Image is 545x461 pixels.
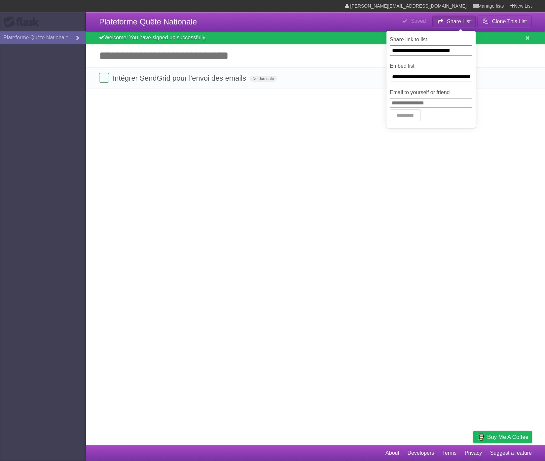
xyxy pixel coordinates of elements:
[390,89,472,96] label: Email to yourself or friend
[490,447,532,459] a: Suggest a feature
[99,17,197,26] span: Plateforme Quête Nationale
[86,31,545,44] div: Welcome! You have signed up successfully.
[487,431,528,443] span: Buy me a coffee
[390,62,472,70] label: Embed list
[113,74,248,82] span: Intégrer SendGrid pour l'envoi des emails
[432,16,476,27] button: Share List
[492,19,527,24] b: Clone This List
[465,447,482,459] a: Privacy
[442,447,457,459] a: Terms
[250,76,276,82] span: No due date
[477,431,486,442] img: Buy me a coffee
[447,19,471,24] b: Share List
[99,73,109,83] label: Done
[477,16,532,27] button: Clone This List
[473,431,532,443] a: Buy me a coffee
[407,447,434,459] a: Developers
[411,18,426,24] b: Saved
[390,36,472,44] label: Share link to list
[385,447,399,459] a: About
[3,16,43,28] div: Flask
